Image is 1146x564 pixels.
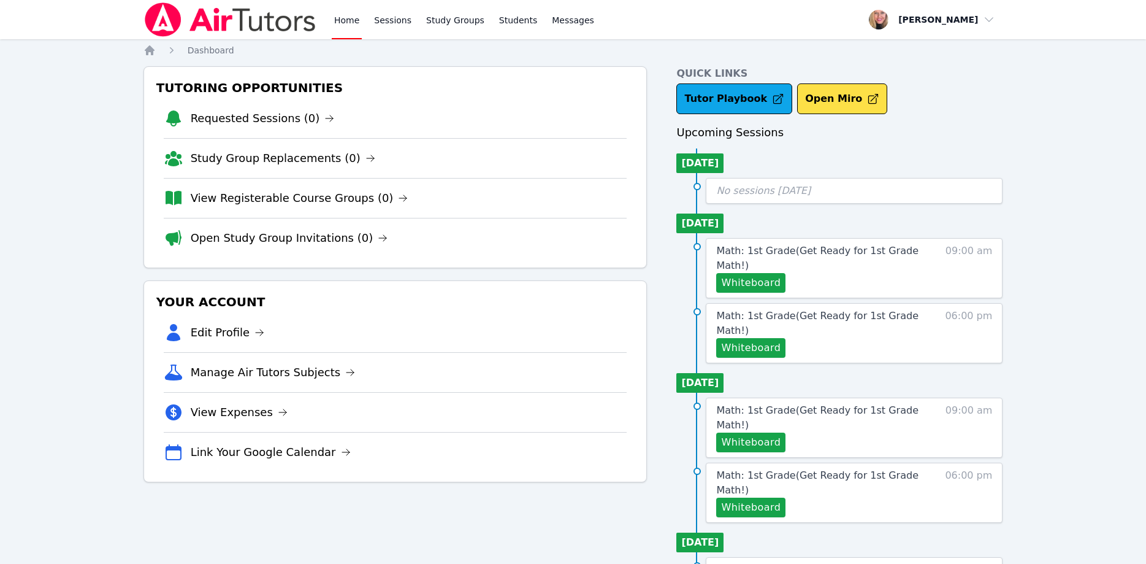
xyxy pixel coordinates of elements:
a: Edit Profile [191,324,265,341]
a: Math: 1st Grade(Get Ready for 1st Grade Math!) [716,244,923,273]
span: Dashboard [188,45,234,55]
a: Manage Air Tutors Subjects [191,364,356,381]
span: Messages [552,14,594,26]
span: Math: 1st Grade ( Get Ready for 1st Grade Math! ) [716,469,919,496]
a: Open Study Group Invitations (0) [191,230,388,247]
button: Whiteboard [716,338,785,358]
h4: Quick Links [676,66,1003,81]
a: Math: 1st Grade(Get Ready for 1st Grade Math!) [716,309,923,338]
span: 06:00 pm [945,309,992,358]
li: [DATE] [676,373,724,393]
li: [DATE] [676,214,724,233]
button: Whiteboard [716,273,785,293]
a: Math: 1st Grade(Get Ready for 1st Grade Math!) [716,468,923,498]
span: 09:00 am [945,403,993,452]
h3: Your Account [154,291,637,313]
span: 09:00 am [945,244,993,293]
button: Whiteboard [716,433,785,452]
a: Link Your Google Calendar [191,444,351,461]
a: View Registerable Course Groups (0) [191,190,408,207]
a: Requested Sessions (0) [191,110,335,127]
span: No sessions [DATE] [716,185,811,196]
span: Math: 1st Grade ( Get Ready for 1st Grade Math! ) [716,245,919,271]
span: 06:00 pm [945,468,992,517]
li: [DATE] [676,533,724,552]
nav: Breadcrumb [143,44,1003,56]
a: Math: 1st Grade(Get Ready for 1st Grade Math!) [716,403,923,433]
h3: Upcoming Sessions [676,124,1003,141]
li: [DATE] [676,153,724,173]
span: Math: 1st Grade ( Get Ready for 1st Grade Math! ) [716,404,919,431]
a: Tutor Playbook [676,83,792,114]
span: Math: 1st Grade ( Get Ready for 1st Grade Math! ) [716,310,919,336]
button: Open Miro [797,83,887,114]
a: View Expenses [191,404,288,421]
a: Study Group Replacements (0) [191,150,375,167]
button: Whiteboard [716,498,785,517]
a: Dashboard [188,44,234,56]
img: Air Tutors [143,2,317,37]
h3: Tutoring Opportunities [154,77,637,99]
